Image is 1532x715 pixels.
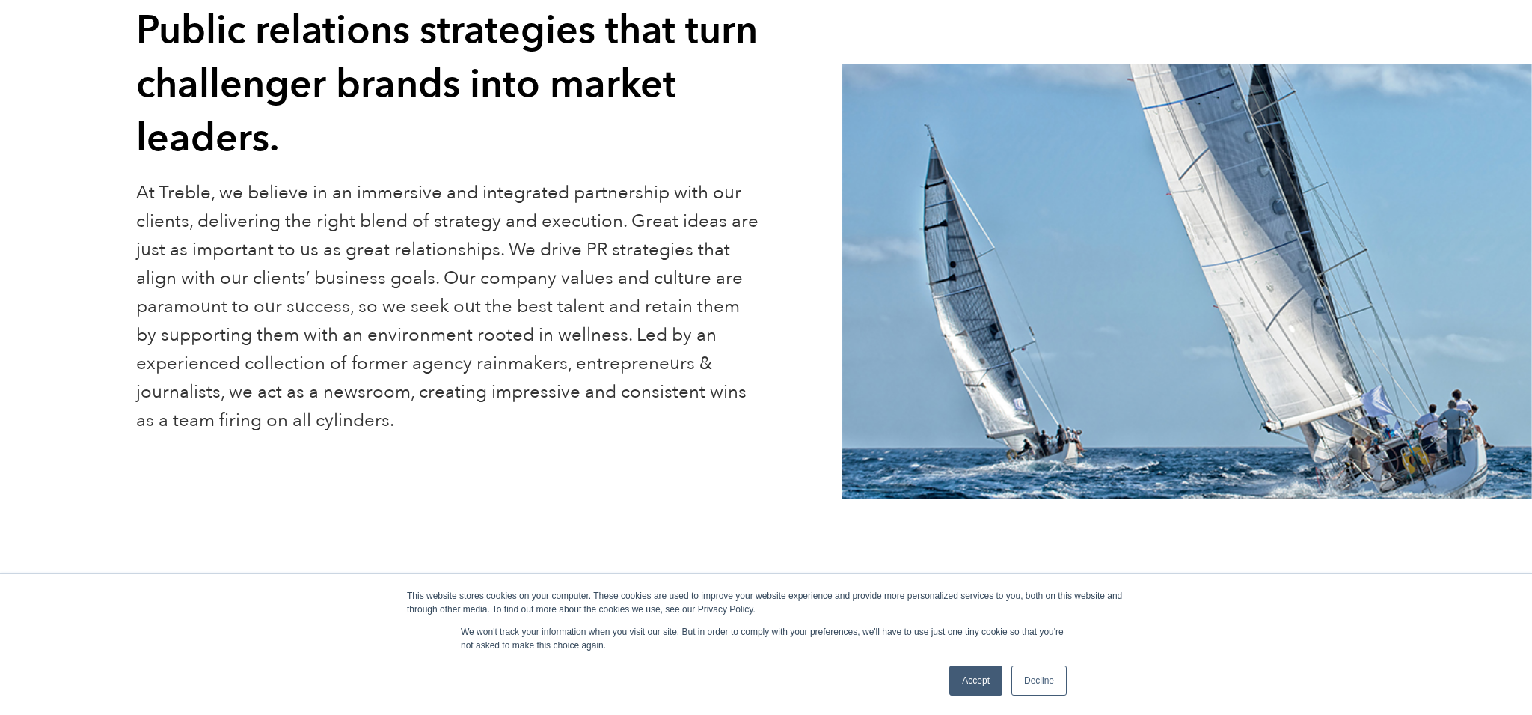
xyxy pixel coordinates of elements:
[136,4,762,165] h2: Public relations strategies that turn challenger brands into market leaders.
[949,666,1002,696] a: Accept
[407,589,1125,616] div: This website stores cookies on your computer. These cookies are used to improve your website expe...
[461,625,1071,652] p: We won't track your information when you visit our site. But in order to comply with your prefere...
[136,179,762,435] p: At Treble, we believe in an immersive and integrated partnership with our clients, delivering the...
[1011,666,1067,696] a: Decline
